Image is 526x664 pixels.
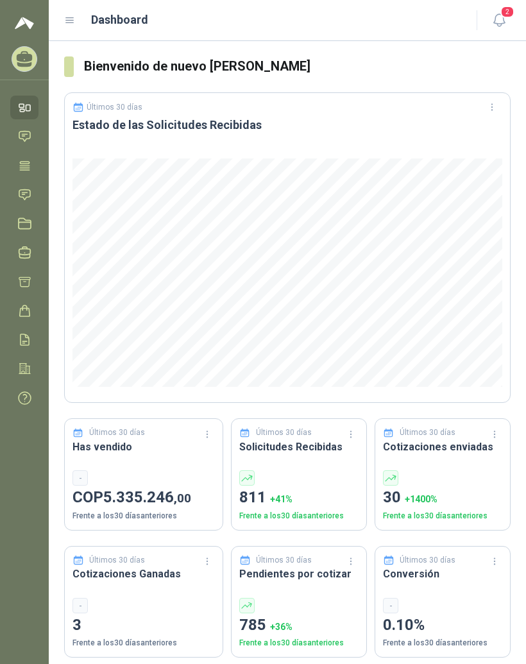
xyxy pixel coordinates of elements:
[239,566,359,582] h3: Pendientes por cotizar
[15,15,34,31] img: Logo peakr
[383,598,398,613] div: -
[383,510,502,522] p: Frente a los 30 días anteriores
[72,486,215,510] p: COP
[72,613,215,638] p: 3
[270,622,293,632] span: + 36 %
[103,488,191,506] span: 5.335.246
[256,427,312,439] p: Últimos 30 días
[239,637,359,649] p: Frente a los 30 días anteriores
[72,637,215,649] p: Frente a los 30 días anteriores
[89,554,145,566] p: Últimos 30 días
[72,117,502,133] h3: Estado de las Solicitudes Recibidas
[383,439,502,455] h3: Cotizaciones enviadas
[239,486,359,510] p: 811
[72,470,88,486] div: -
[400,427,455,439] p: Últimos 30 días
[174,491,191,506] span: ,00
[256,554,312,566] p: Últimos 30 días
[72,566,215,582] h3: Cotizaciones Ganadas
[383,486,502,510] p: 30
[270,494,293,504] span: + 41 %
[383,566,502,582] h3: Conversión
[87,103,142,112] p: Últimos 30 días
[239,613,359,638] p: 785
[72,598,88,613] div: -
[400,554,455,566] p: Últimos 30 días
[89,427,145,439] p: Últimos 30 días
[383,613,502,638] p: 0.10%
[72,439,215,455] h3: Has vendido
[91,11,148,29] h1: Dashboard
[239,439,359,455] h3: Solicitudes Recibidas
[383,637,502,649] p: Frente a los 30 días anteriores
[405,494,437,504] span: + 1400 %
[239,510,359,522] p: Frente a los 30 días anteriores
[72,510,215,522] p: Frente a los 30 días anteriores
[84,56,511,76] h3: Bienvenido de nuevo [PERSON_NAME]
[500,6,514,18] span: 2
[488,9,511,32] button: 2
